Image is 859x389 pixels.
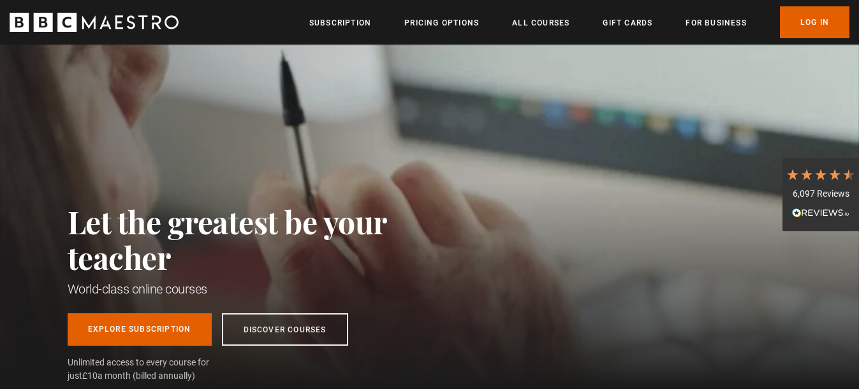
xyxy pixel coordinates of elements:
[68,204,444,275] h2: Let the greatest be your teacher
[786,167,856,181] div: 4.7 Stars
[782,158,859,232] div: 6,097 ReviewsRead All Reviews
[309,17,371,29] a: Subscription
[786,206,856,222] div: Read All Reviews
[404,17,479,29] a: Pricing Options
[512,17,569,29] a: All Courses
[309,6,849,38] nav: Primary
[603,17,652,29] a: Gift Cards
[792,208,849,217] img: REVIEWS.io
[780,6,849,38] a: Log In
[68,313,212,346] a: Explore Subscription
[786,188,856,201] div: 6,097 Reviews
[222,313,348,346] a: Discover Courses
[68,280,444,298] h1: World-class online courses
[10,13,179,32] svg: BBC Maestro
[686,17,746,29] a: For business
